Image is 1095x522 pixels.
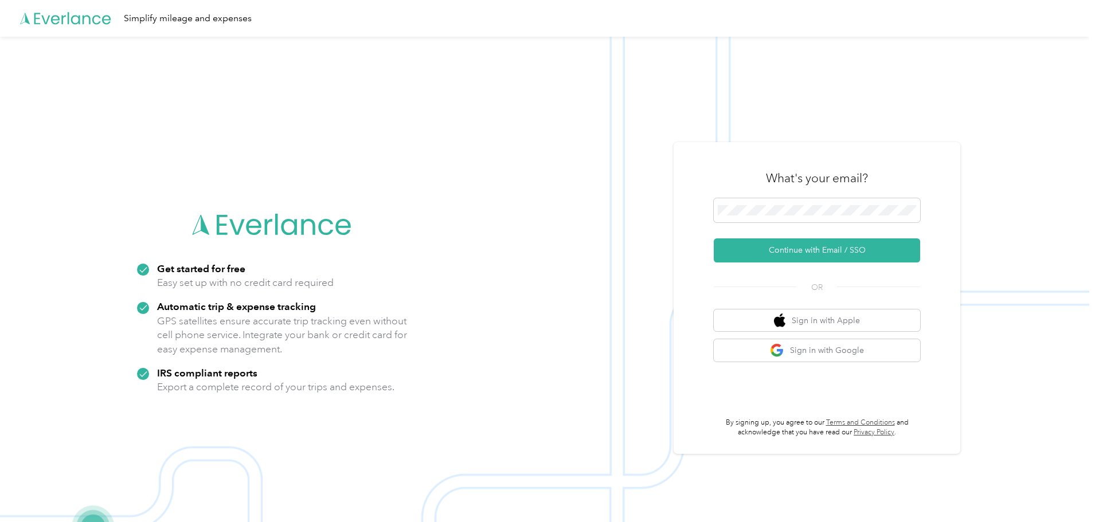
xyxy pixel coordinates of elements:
[157,380,394,394] p: Export a complete record of your trips and expenses.
[854,428,894,437] a: Privacy Policy
[714,309,920,332] button: apple logoSign in with Apple
[157,367,257,379] strong: IRS compliant reports
[826,418,895,427] a: Terms and Conditions
[714,238,920,262] button: Continue with Email / SSO
[714,339,920,362] button: google logoSign in with Google
[770,343,784,358] img: google logo
[124,11,252,26] div: Simplify mileage and expenses
[157,300,316,312] strong: Automatic trip & expense tracking
[157,262,245,274] strong: Get started for free
[157,314,408,356] p: GPS satellites ensure accurate trip tracking even without cell phone service. Integrate your bank...
[797,281,837,293] span: OR
[157,276,334,290] p: Easy set up with no credit card required
[774,313,785,328] img: apple logo
[714,418,920,438] p: By signing up, you agree to our and acknowledge that you have read our .
[766,170,868,186] h3: What's your email?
